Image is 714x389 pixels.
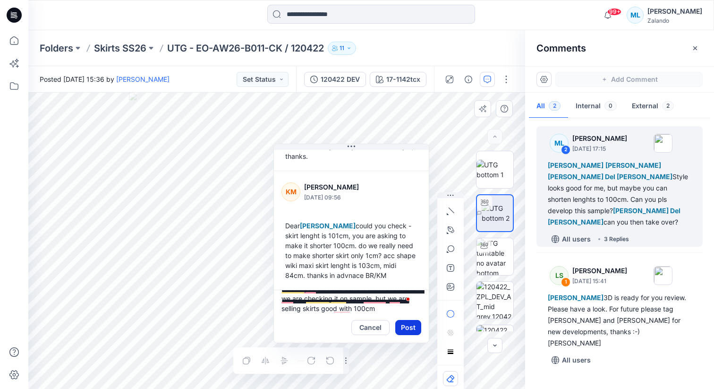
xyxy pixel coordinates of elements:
[561,145,570,155] div: 2
[40,74,170,84] span: Posted [DATE] 15:36 by
[370,72,426,87] button: 17-1142tcx
[550,134,569,153] div: ML
[561,277,570,287] div: 1
[662,101,674,111] span: 2
[40,42,73,55] a: Folders
[461,72,476,87] button: Details
[536,43,586,54] h2: Comments
[562,354,591,366] p: All users
[555,72,703,87] button: Add Comment
[351,320,390,335] button: Cancel
[281,217,421,284] div: Dear could you check - skirt lenght is 101cm, you are asking to make it shorter 100cm. do we real...
[572,133,627,144] p: [PERSON_NAME]
[548,232,595,247] button: All users
[647,6,702,17] div: [PERSON_NAME]
[605,161,661,169] span: [PERSON_NAME]
[627,7,644,24] div: ML
[562,233,591,245] p: All users
[548,173,672,181] span: [PERSON_NAME] Del [PERSON_NAME]
[482,203,513,223] img: UTG bottom 2
[548,160,691,228] div: Style looks good for me, but maybe you can shorten lenghts to 100cm. Can you pls develop this sam...
[549,101,561,111] span: 2
[476,238,513,275] img: UTG turntable no avatar bottom
[304,72,366,87] button: 120422 DEV
[328,42,356,55] button: 11
[550,266,569,285] div: LS
[321,74,360,85] div: 120422 DEV
[340,43,344,53] p: 11
[274,290,429,312] textarea: To enrich screen reader interactions, please activate Accessibility in Grammarly extension settings
[604,101,617,111] span: 0
[386,74,420,85] div: 17-1142tcx
[116,75,170,83] a: [PERSON_NAME]
[476,160,513,180] img: UTG bottom 1
[548,294,603,302] span: [PERSON_NAME]
[624,95,681,119] button: External
[548,353,595,368] button: All users
[476,282,513,319] img: 120422_ZPL_DEV_AT_mid grey_120422-wrkm
[304,182,381,193] p: [PERSON_NAME]
[604,234,629,244] div: 3 Replies
[548,161,603,169] span: [PERSON_NAME]
[548,292,691,349] div: 3D is ready for you review. Please have a look. For future please tag [PERSON_NAME] and [PERSON_N...
[647,17,702,24] div: Zalando
[572,277,627,286] p: [DATE] 15:41
[167,42,324,55] p: UTG - EO-AW26-B011-CK / 120422
[572,265,627,277] p: [PERSON_NAME]
[572,144,627,154] p: [DATE] 17:15
[300,222,356,230] span: [PERSON_NAME]
[607,8,621,16] span: 99+
[94,42,146,55] a: Skirts SS26
[476,325,513,362] img: 120422_ZPL_DEV_AT_mid grey_120422-MC
[548,207,680,226] span: [PERSON_NAME] Del [PERSON_NAME]
[281,182,300,201] div: KM
[568,95,624,119] button: Internal
[304,193,381,202] p: [DATE] 09:56
[395,320,421,335] button: Post
[529,95,568,119] button: All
